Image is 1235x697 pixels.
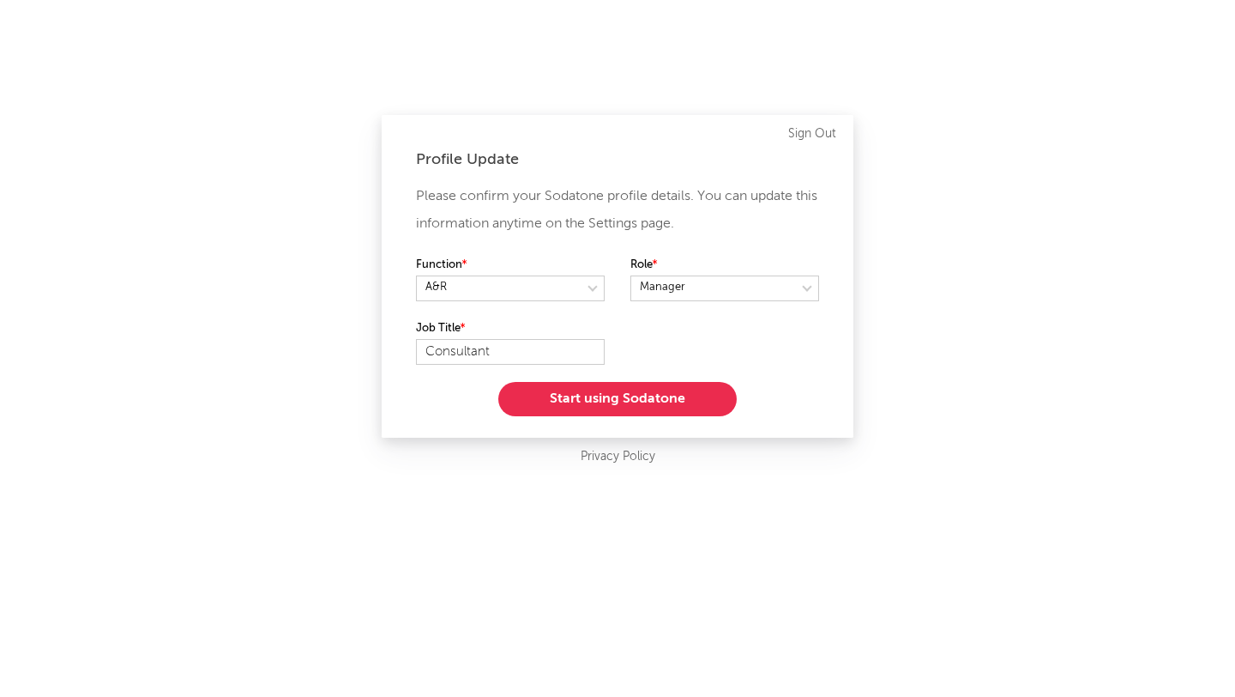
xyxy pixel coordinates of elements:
label: Role [630,255,819,276]
label: Job Title [416,318,605,339]
label: Function [416,255,605,276]
p: Please confirm your Sodatone profile details. You can update this information anytime on the Sett... [416,183,819,238]
div: Profile Update [416,149,819,170]
a: Sign Out [788,124,836,144]
a: Privacy Policy [581,446,655,468]
button: Start using Sodatone [498,382,737,416]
